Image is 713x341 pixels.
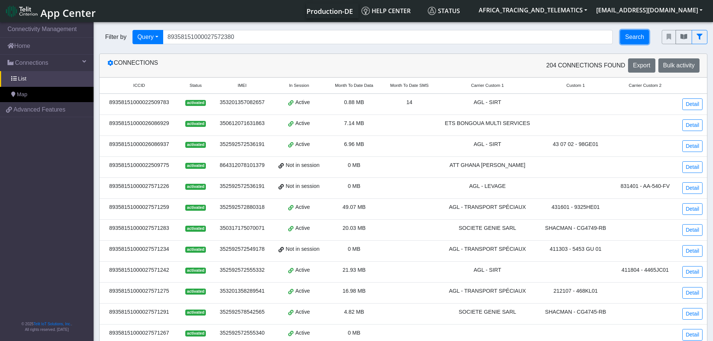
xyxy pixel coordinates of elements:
[189,82,202,89] span: Status
[442,266,533,274] div: AGL - SIRT
[428,7,460,15] span: Status
[386,98,433,107] div: 14
[442,161,533,170] div: ATT GHANA [PERSON_NAME]
[542,203,609,211] div: 431601 - 9325HE01
[344,141,364,147] span: 6.96 MB
[185,142,206,148] span: activated
[682,98,703,110] a: Detail
[348,246,360,252] span: 0 MB
[344,120,364,126] span: 7.14 MB
[104,329,174,337] div: 89358151000027571267
[132,30,163,44] button: Query
[286,245,319,253] span: Not in session
[185,247,206,253] span: activated
[442,119,533,128] div: ETS BONGOUA MULTI SERVICES
[390,82,429,89] span: Month To Date SMS
[295,119,310,128] span: Active
[185,205,206,211] span: activated
[104,182,174,191] div: 89358151000027571226
[185,331,206,337] span: activated
[442,182,533,191] div: AGL - LEVAGE
[342,204,366,210] span: 49.07 MB
[295,98,310,107] span: Active
[663,62,695,68] span: Bulk activity
[682,329,703,341] a: Detail
[682,287,703,299] a: Detail
[682,266,703,278] a: Detail
[15,58,48,67] span: Connections
[344,309,364,315] span: 4.82 MB
[104,266,174,274] div: 89358151000027571242
[104,98,174,107] div: 89358151000022509783
[442,98,533,107] div: AGL - SIRT
[185,121,206,127] span: activated
[442,287,533,295] div: AGL - TRANSPORT SPÉCIAUX
[217,308,267,316] div: 352592578542565
[217,329,267,337] div: 352592572555340
[592,3,707,17] button: [EMAIL_ADDRESS][DOMAIN_NAME]
[542,245,609,253] div: 411303 - 5453 GU 01
[442,224,533,232] div: SOCIETE GENIE SARL
[101,58,403,73] div: Connections
[335,82,373,89] span: Month To Date Data
[295,266,310,274] span: Active
[471,82,504,89] span: Carrier Custom 1
[6,5,37,17] img: logo-telit-cinterion-gw-new.png
[163,30,613,44] input: Search...
[658,58,700,73] button: Bulk activity
[682,203,703,215] a: Detail
[104,287,174,295] div: 89358151000027571275
[442,140,533,149] div: AGL - SIRT
[295,308,310,316] span: Active
[185,289,206,295] span: activated
[682,182,703,194] a: Detail
[185,226,206,232] span: activated
[542,308,609,316] div: SHACMAN - CG4745-RB
[295,329,310,337] span: Active
[359,3,425,18] a: Help center
[286,161,319,170] span: Not in session
[104,224,174,232] div: 89358151000027571283
[217,119,267,128] div: 350612071631863
[185,184,206,190] span: activated
[217,203,267,211] div: 352592572880318
[238,82,247,89] span: IMEI
[542,140,609,149] div: 43 07 02 - 98GE01
[17,91,27,99] span: Map
[546,61,625,70] span: 204 Connections found
[133,82,145,89] span: ICCID
[629,82,662,89] span: Carrier Custom 2
[295,203,310,211] span: Active
[289,82,309,89] span: In Session
[342,225,366,231] span: 20.03 MB
[217,140,267,149] div: 352592572536191
[362,7,370,15] img: knowledge.svg
[34,322,71,326] a: Telit IoT Solutions, Inc.
[566,82,585,89] span: Custom 1
[682,119,703,131] a: Detail
[13,105,65,114] span: Advanced Features
[342,267,366,273] span: 21.93 MB
[217,224,267,232] div: 350317175070071
[428,7,436,15] img: status.svg
[217,182,267,191] div: 352592572536191
[185,100,206,106] span: activated
[662,30,707,44] div: fitlers menu
[104,161,174,170] div: 89358151000022509775
[217,245,267,253] div: 352592572549178
[185,268,206,274] span: activated
[104,308,174,316] div: 89358151000027571291
[306,3,353,18] a: Your current platform instance
[682,308,703,320] a: Detail
[620,30,649,44] button: Search
[628,58,655,73] button: Export
[104,119,174,128] div: 89358151000026086929
[295,140,310,149] span: Active
[185,163,206,169] span: activated
[217,98,267,107] div: 353201357082657
[474,3,592,17] button: AFRICA_TRACING_AND_TELEMATICS
[348,183,360,189] span: 0 MB
[40,6,96,20] span: App Center
[442,308,533,316] div: SOCIETE GENIE SARL
[217,266,267,274] div: 352592572555332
